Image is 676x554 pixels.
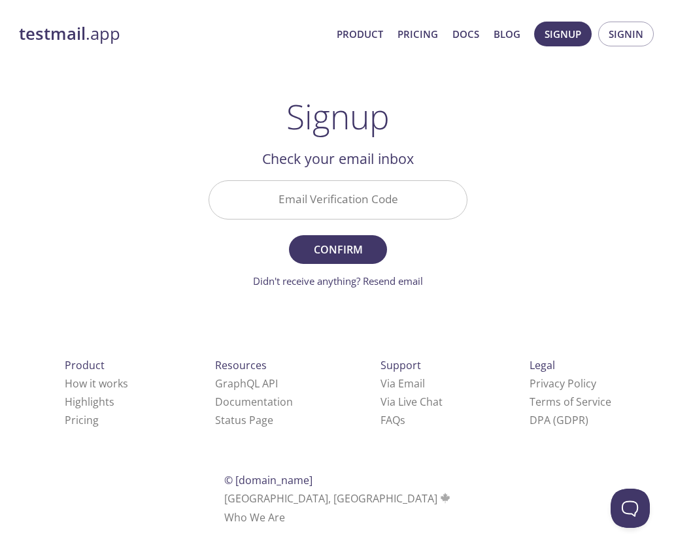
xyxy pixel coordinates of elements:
[209,148,467,170] h2: Check your email inbox
[545,25,581,42] span: Signup
[224,473,313,487] span: © [DOMAIN_NAME]
[224,510,285,525] a: Who We Are
[494,25,520,42] a: Blog
[380,413,405,427] a: FAQ
[19,23,326,45] a: testmail.app
[534,22,592,46] button: Signup
[65,358,105,372] span: Product
[530,358,555,372] span: Legal
[609,25,643,42] span: Signin
[380,395,443,409] a: Via Live Chat
[397,25,438,42] a: Pricing
[215,358,267,372] span: Resources
[400,413,405,427] span: s
[224,491,452,506] span: [GEOGRAPHIC_DATA], [GEOGRAPHIC_DATA]
[598,22,654,46] button: Signin
[530,395,611,409] a: Terms of Service
[380,358,421,372] span: Support
[215,395,293,409] a: Documentation
[65,376,128,391] a: How it works
[253,274,423,287] a: Didn't receive anything? Resend email
[530,376,596,391] a: Privacy Policy
[289,235,387,264] button: Confirm
[215,376,278,391] a: GraphQL API
[19,22,86,45] strong: testmail
[530,413,588,427] a: DPA (GDPR)
[65,413,99,427] a: Pricing
[65,395,114,409] a: Highlights
[215,413,273,427] a: Status Page
[611,489,650,528] iframe: Help Scout Beacon - Open
[380,376,425,391] a: Via Email
[452,25,479,42] a: Docs
[337,25,383,42] a: Product
[286,97,390,136] h1: Signup
[303,240,373,259] span: Confirm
